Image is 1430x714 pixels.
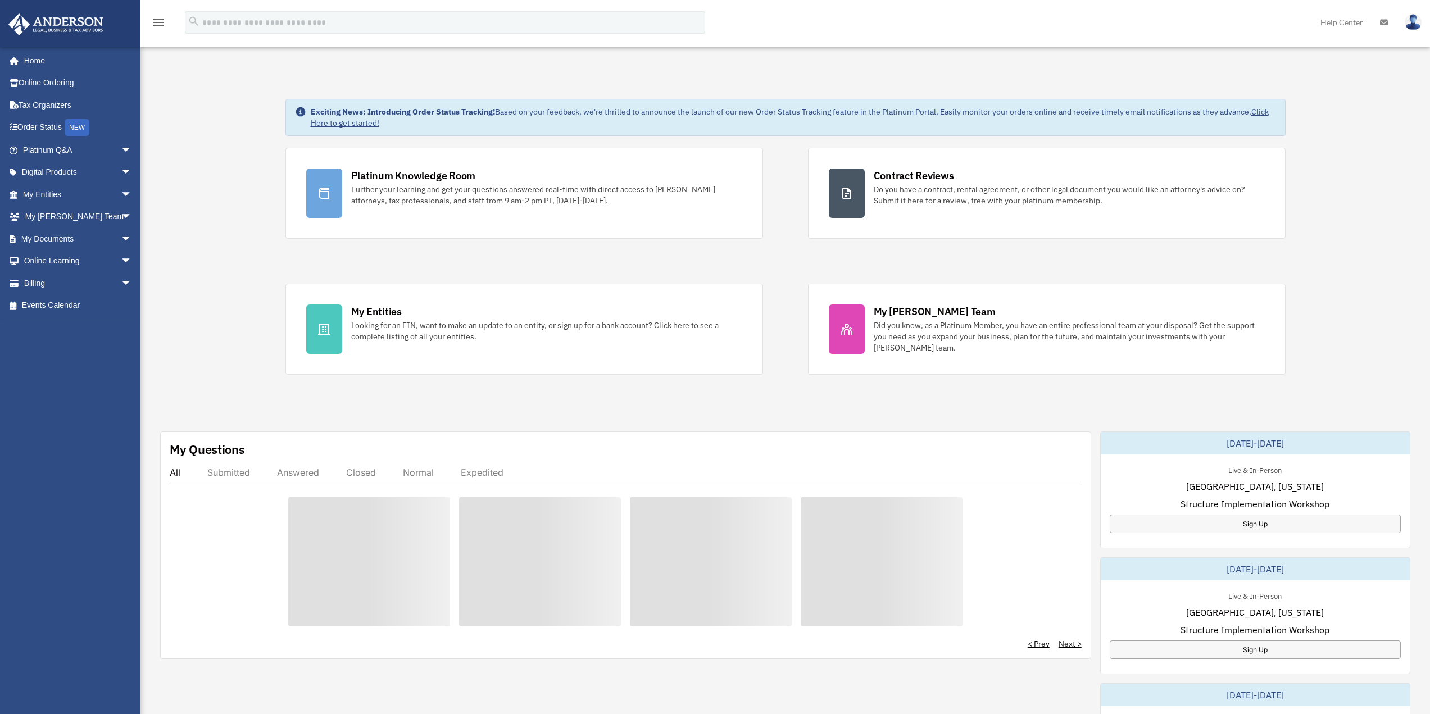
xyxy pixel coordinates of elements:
a: Sign Up [1110,640,1401,659]
div: Further your learning and get your questions answered real-time with direct access to [PERSON_NAM... [351,184,742,206]
a: Online Learningarrow_drop_down [8,250,149,272]
span: arrow_drop_down [121,228,143,251]
div: Did you know, as a Platinum Member, you have an entire professional team at your disposal? Get th... [874,320,1265,353]
a: My Entities Looking for an EIN, want to make an update to an entity, or sign up for a bank accoun... [285,284,763,375]
div: All [170,467,180,478]
div: Normal [403,467,434,478]
div: Based on your feedback, we're thrilled to announce the launch of our new Order Status Tracking fe... [311,106,1276,129]
div: Expedited [461,467,503,478]
a: Digital Productsarrow_drop_down [8,161,149,184]
span: arrow_drop_down [121,272,143,295]
img: User Pic [1405,14,1422,30]
span: [GEOGRAPHIC_DATA], [US_STATE] [1186,606,1324,619]
span: Structure Implementation Workshop [1181,623,1329,636]
a: Sign Up [1110,515,1401,533]
a: < Prev [1028,638,1050,649]
span: arrow_drop_down [121,139,143,162]
a: Platinum Knowledge Room Further your learning and get your questions answered real-time with dire... [285,148,763,239]
div: Do you have a contract, rental agreement, or other legal document you would like an attorney's ad... [874,184,1265,206]
a: Home [8,49,143,72]
a: Contract Reviews Do you have a contract, rental agreement, or other legal document you would like... [808,148,1286,239]
i: menu [152,16,165,29]
a: My Entitiesarrow_drop_down [8,183,149,206]
div: My Questions [170,441,245,458]
a: menu [152,20,165,29]
div: Live & In-Person [1219,463,1291,475]
div: My Entities [351,304,402,319]
div: Looking for an EIN, want to make an update to an entity, or sign up for a bank account? Click her... [351,320,742,342]
div: My [PERSON_NAME] Team [874,304,996,319]
a: Online Ordering [8,72,149,94]
div: Submitted [207,467,250,478]
strong: Exciting News: Introducing Order Status Tracking! [311,107,495,117]
span: [GEOGRAPHIC_DATA], [US_STATE] [1186,480,1324,493]
div: Platinum Knowledge Room [351,169,476,183]
span: arrow_drop_down [121,250,143,273]
div: Closed [346,467,376,478]
span: arrow_drop_down [121,183,143,206]
i: search [188,15,200,28]
a: Tax Organizers [8,94,149,116]
div: Live & In-Person [1219,589,1291,601]
a: Events Calendar [8,294,149,317]
span: arrow_drop_down [121,161,143,184]
a: Platinum Q&Aarrow_drop_down [8,139,149,161]
a: Order StatusNEW [8,116,149,139]
img: Anderson Advisors Platinum Portal [5,13,107,35]
a: Click Here to get started! [311,107,1269,128]
a: My Documentsarrow_drop_down [8,228,149,250]
div: [DATE]-[DATE] [1101,558,1410,580]
div: Answered [277,467,319,478]
div: [DATE]-[DATE] [1101,432,1410,454]
span: Structure Implementation Workshop [1181,497,1329,511]
a: Billingarrow_drop_down [8,272,149,294]
div: NEW [65,119,89,136]
div: Contract Reviews [874,169,954,183]
div: [DATE]-[DATE] [1101,684,1410,706]
a: My [PERSON_NAME] Teamarrow_drop_down [8,206,149,228]
span: arrow_drop_down [121,206,143,229]
a: Next > [1059,638,1082,649]
a: My [PERSON_NAME] Team Did you know, as a Platinum Member, you have an entire professional team at... [808,284,1286,375]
